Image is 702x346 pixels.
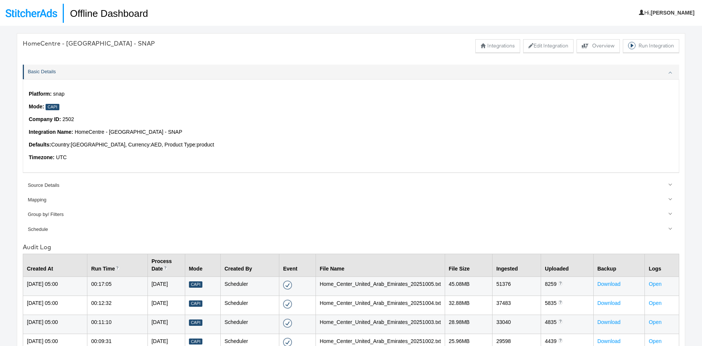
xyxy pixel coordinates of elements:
[87,296,147,315] td: 00:12:32
[541,296,593,315] td: 5835
[28,226,675,233] div: Schedule
[279,254,316,277] th: Event
[23,39,155,48] div: HomeCentre - [GEOGRAPHIC_DATA] - SNAP
[29,91,52,97] strong: Platform:
[623,39,679,53] button: Run Integration
[541,315,593,334] td: 4835
[445,254,493,277] th: File Size
[46,104,59,110] div: Capi
[445,315,493,334] td: 28.98 MB
[6,9,57,17] img: StitcherAds
[645,254,679,277] th: Logs
[475,39,520,53] button: Integrations
[649,319,661,325] a: Open
[593,254,645,277] th: Backup
[221,315,279,334] td: Scheduler
[189,339,203,345] div: Capi
[29,141,673,149] p: Country: [GEOGRAPHIC_DATA] , Currency: AED , Product Type: product
[493,254,541,277] th: Ingested
[29,90,673,98] p: snap
[23,222,679,237] a: Schedule
[63,4,148,23] h1: Offline Dashboard
[189,319,203,326] div: Capi
[147,296,185,315] td: [DATE]
[29,154,55,160] strong: Timezone:
[29,116,61,122] strong: Company ID:
[493,296,541,315] td: 37483
[28,197,675,204] div: Mapping
[649,300,661,306] a: Open
[29,129,673,136] p: HomeCentre - [GEOGRAPHIC_DATA] - SNAP
[87,315,147,334] td: 00:11:10
[185,254,220,277] th: Mode
[651,10,695,16] b: [PERSON_NAME]
[445,296,493,315] td: 32.88 MB
[28,211,675,218] div: Group by/ Filters
[147,277,185,296] td: [DATE]
[316,315,445,334] td: Home_Center_United_Arab_Emirates_20251003.txt
[29,129,73,135] strong: Integration Name:
[649,338,661,344] a: Open
[597,281,621,287] a: Download
[23,315,87,334] td: [DATE] 05:00
[29,154,673,161] p: UTC
[147,254,185,277] th: Process Date
[23,254,87,277] th: Created At
[316,277,445,296] td: Home_Center_United_Arab_Emirates_20251005.txt
[221,296,279,315] td: Scheduler
[221,254,279,277] th: Created By
[147,315,185,334] td: [DATE]
[29,104,44,109] strong: Mode:
[23,178,679,192] a: Source Details
[23,193,679,207] a: Mapping
[23,296,87,315] td: [DATE] 05:00
[23,277,87,296] td: [DATE] 05:00
[523,39,574,53] button: Edit Integration
[87,277,147,296] td: 00:17:05
[28,182,675,189] div: Source Details
[29,142,51,148] strong: Defaults:
[23,207,679,222] a: Group by/ Filters
[189,300,203,307] div: Capi
[541,277,593,296] td: 8259
[23,243,679,251] div: Audit Log
[221,277,279,296] td: Scheduler
[597,338,621,344] a: Download
[29,116,673,123] p: 2502
[316,254,445,277] th: File Name
[597,300,621,306] a: Download
[189,281,203,288] div: Capi
[541,254,593,277] th: Uploaded
[28,68,675,75] div: Basic Details
[23,79,679,178] div: Basic Details
[445,277,493,296] td: 45.08 MB
[87,254,147,277] th: Run Time
[493,277,541,296] td: 51376
[577,39,620,53] button: Overview
[23,65,679,79] a: Basic Details
[316,296,445,315] td: Home_Center_United_Arab_Emirates_20251004.txt
[493,315,541,334] td: 33040
[597,319,621,325] a: Download
[649,281,661,287] a: Open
